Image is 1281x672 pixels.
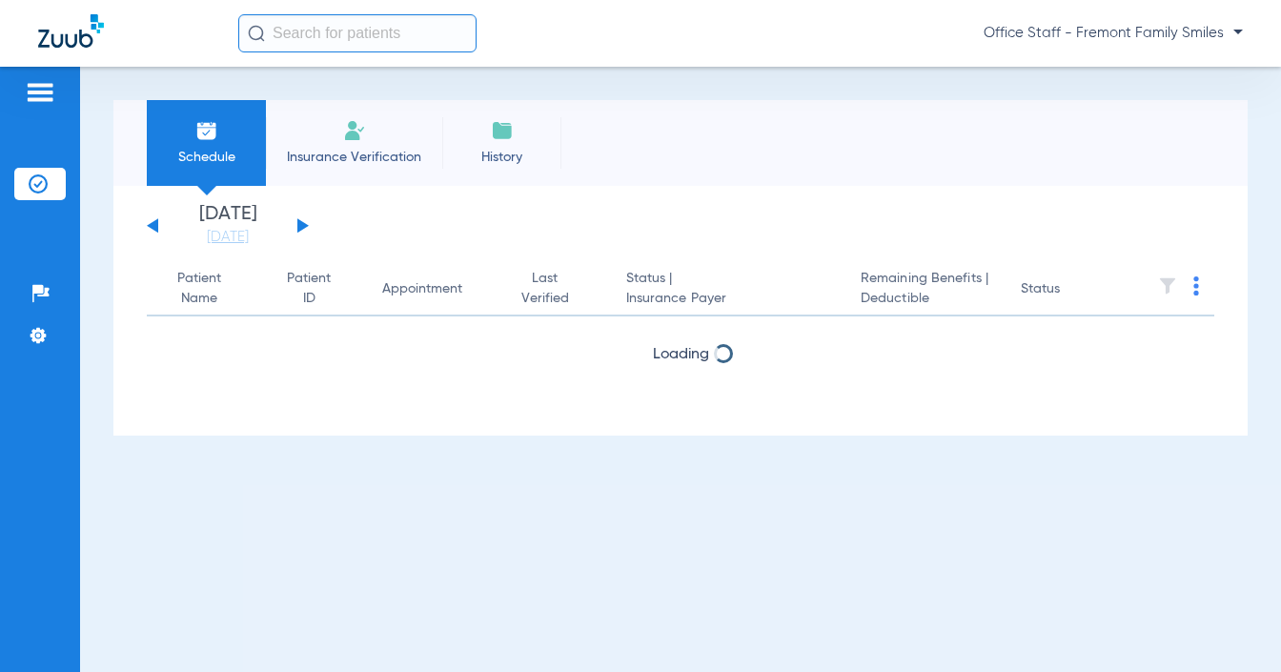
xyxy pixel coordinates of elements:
li: [DATE] [171,205,285,247]
img: filter.svg [1158,276,1177,295]
img: Schedule [195,119,218,142]
img: Manual Insurance Verification [343,119,366,142]
span: Deductible [861,289,990,309]
span: History [457,148,547,167]
div: Patient Name [162,269,236,309]
span: Insurance Payer [626,289,830,309]
img: hamburger-icon [25,81,55,104]
span: Loading [653,347,709,362]
th: Status | [611,263,845,316]
img: group-dot-blue.svg [1193,276,1199,295]
span: Insurance Verification [280,148,428,167]
div: Patient ID [284,269,352,309]
div: Patient ID [284,269,335,309]
span: Schedule [161,148,252,167]
div: Last Verified [512,269,579,309]
img: Zuub Logo [38,14,104,48]
th: Status [1006,263,1134,316]
th: Remaining Benefits | [845,263,1006,316]
div: Appointment [382,279,481,299]
div: Last Verified [512,269,596,309]
input: Search for patients [238,14,477,52]
div: Appointment [382,279,462,299]
img: History [491,119,514,142]
span: Office Staff - Fremont Family Smiles [984,24,1243,43]
div: Patient Name [162,269,254,309]
a: [DATE] [171,228,285,247]
img: Search Icon [248,25,265,42]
